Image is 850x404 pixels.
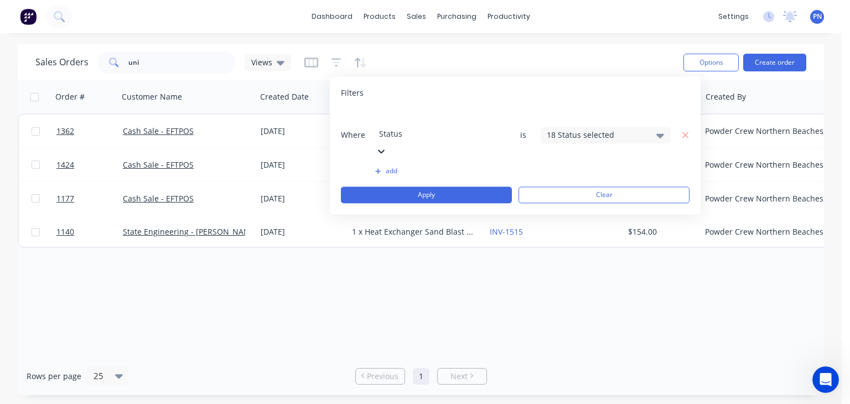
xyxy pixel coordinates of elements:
[261,193,343,204] div: [DATE]
[56,148,123,182] a: 1424
[705,226,828,237] div: Powder Crew Northern Beaches
[379,128,469,139] div: Status
[341,87,364,99] span: Filters
[56,182,123,215] a: 1177
[123,193,194,204] a: Cash Sale - EFTPOS
[55,91,85,102] div: Order #
[356,371,405,382] a: Previous page
[56,215,123,248] a: 1140
[122,91,182,102] div: Customer Name
[341,130,374,141] span: Where
[341,187,512,203] button: Apply
[438,371,486,382] a: Next page
[705,126,828,137] div: Powder Crew Northern Beaches
[482,8,536,25] div: productivity
[261,126,343,137] div: [DATE]
[56,159,74,170] span: 1424
[713,8,754,25] div: settings
[367,371,398,382] span: Previous
[35,57,89,68] h1: Sales Orders
[628,226,693,237] div: $154.00
[547,129,647,141] div: 18 Status selected
[450,371,468,382] span: Next
[413,368,429,385] a: Page 1 is your current page
[705,193,828,204] div: Powder Crew Northern Beaches
[743,54,806,71] button: Create order
[261,159,343,170] div: [DATE]
[56,193,74,204] span: 1177
[490,226,523,237] a: INV-1515
[519,187,690,203] button: Clear
[251,56,272,68] span: Views
[351,368,491,385] ul: Pagination
[27,371,81,382] span: Rows per page
[306,8,358,25] a: dashboard
[261,226,343,237] div: [DATE]
[56,126,74,137] span: 1362
[706,91,746,102] div: Created By
[56,115,123,148] a: 1362
[123,126,194,136] a: Cash Sale - EFTPOS
[56,226,74,237] span: 1140
[432,8,482,25] div: purchasing
[128,51,236,74] input: Search...
[123,159,194,170] a: Cash Sale - EFTPOS
[375,167,505,175] button: add
[20,8,37,25] img: Factory
[260,91,309,102] div: Created Date
[401,8,432,25] div: sales
[683,54,739,71] button: Options
[123,226,258,237] a: State Engineering - [PERSON_NAME]
[358,8,401,25] div: products
[813,12,822,22] span: PN
[812,366,839,393] iframe: Intercom live chat
[352,226,475,237] div: 1 x Heat Exchanger Sand Blast as required -See [PERSON_NAME]/[PERSON_NAME]
[705,159,828,170] div: Powder Crew Northern Beaches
